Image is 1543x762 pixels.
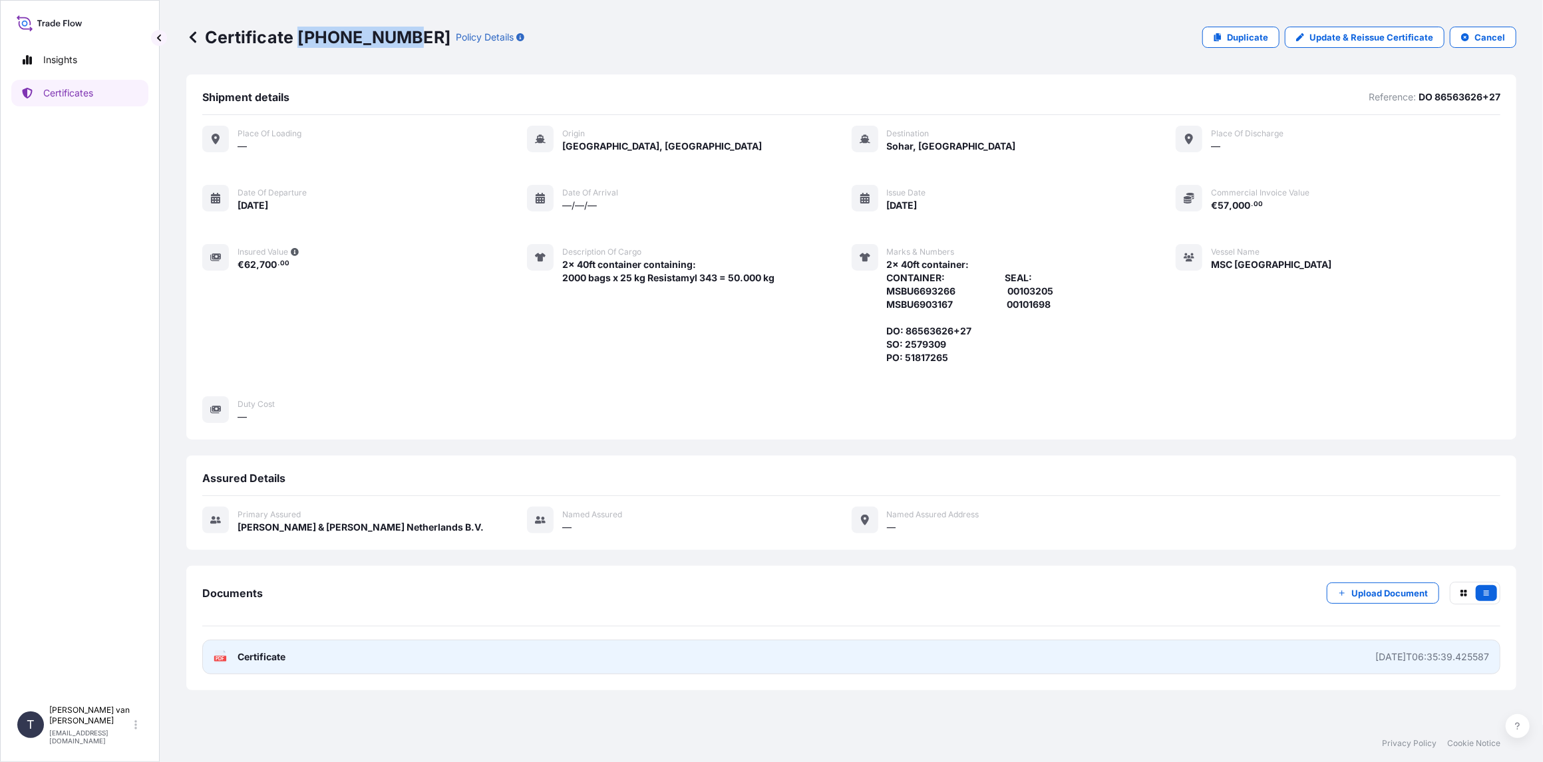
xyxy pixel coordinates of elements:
span: T [27,718,35,731]
span: Date of arrival [562,188,618,198]
span: € [238,260,244,269]
span: , [1229,201,1232,210]
span: Commercial Invoice Value [1211,188,1309,198]
span: Issue Date [887,188,926,198]
p: Insights [43,53,77,66]
span: Place of Loading [238,128,301,139]
span: [GEOGRAPHIC_DATA], [GEOGRAPHIC_DATA] [562,140,762,153]
a: Duplicate [1202,27,1280,48]
span: Shipment details [202,90,289,104]
button: Upload Document [1327,582,1439,604]
p: Update & Reissue Certificate [1309,31,1433,44]
span: MSC [GEOGRAPHIC_DATA] [1211,258,1331,271]
span: Sohar, [GEOGRAPHIC_DATA] [887,140,1016,153]
span: 000 [1232,201,1250,210]
span: 62 [244,260,256,269]
span: Date of departure [238,188,307,198]
div: [DATE]T06:35:39.425587 [1375,650,1489,664]
span: 57 [1218,201,1229,210]
p: Certificates [43,86,93,100]
p: DO 86563626+27 [1419,90,1500,104]
span: Assured Details [202,471,285,485]
span: 2x 40ft container containing: 2000 bags x 25 kg Resistamyl 343 = 50.000 kg [562,258,774,285]
p: Policy Details [456,31,514,44]
span: 00 [280,261,289,266]
span: 700 [259,260,277,269]
span: — [238,140,247,153]
span: [DATE] [887,199,918,212]
span: 00 [1254,202,1263,207]
span: — [562,521,572,534]
span: Duty Cost [238,399,275,410]
p: Certificate [PHONE_NUMBER] [186,27,450,48]
a: Privacy Policy [1382,738,1437,749]
p: Cancel [1474,31,1505,44]
p: Duplicate [1227,31,1268,44]
span: — [238,410,247,424]
a: PDFCertificate[DATE]T06:35:39.425587 [202,640,1500,674]
span: . [277,261,279,266]
button: Cancel [1450,27,1516,48]
span: Destination [887,128,930,139]
span: , [256,260,259,269]
span: Certificate [238,650,285,664]
span: Marks & Numbers [887,247,955,257]
span: . [1251,202,1253,207]
span: [DATE] [238,199,268,212]
span: Insured Value [238,247,288,257]
span: — [1211,140,1220,153]
span: Named Assured [562,509,622,520]
span: — [887,521,896,534]
a: Insights [11,47,148,73]
a: Certificates [11,80,148,106]
p: [PERSON_NAME] van [PERSON_NAME] [49,705,132,726]
a: Update & Reissue Certificate [1285,27,1445,48]
span: —/—/— [562,199,597,212]
text: PDF [216,656,225,661]
span: Primary assured [238,509,301,520]
a: Cookie Notice [1447,738,1500,749]
span: Description of cargo [562,247,641,257]
span: Vessel Name [1211,247,1260,257]
span: Origin [562,128,585,139]
span: 2x 40ft container: CONTAINER: SEAL: MSBU6693266 00103205 MSBU6903167 00101698 DO: 86563626+27 SO:... [887,258,1054,364]
span: Place of discharge [1211,128,1284,139]
span: [PERSON_NAME] & [PERSON_NAME] Netherlands B.V. [238,521,484,534]
span: Named Assured Address [887,509,979,520]
p: Upload Document [1351,586,1428,600]
span: € [1211,201,1218,210]
p: Reference: [1369,90,1416,104]
p: [EMAIL_ADDRESS][DOMAIN_NAME] [49,729,132,745]
span: Documents [202,586,263,600]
